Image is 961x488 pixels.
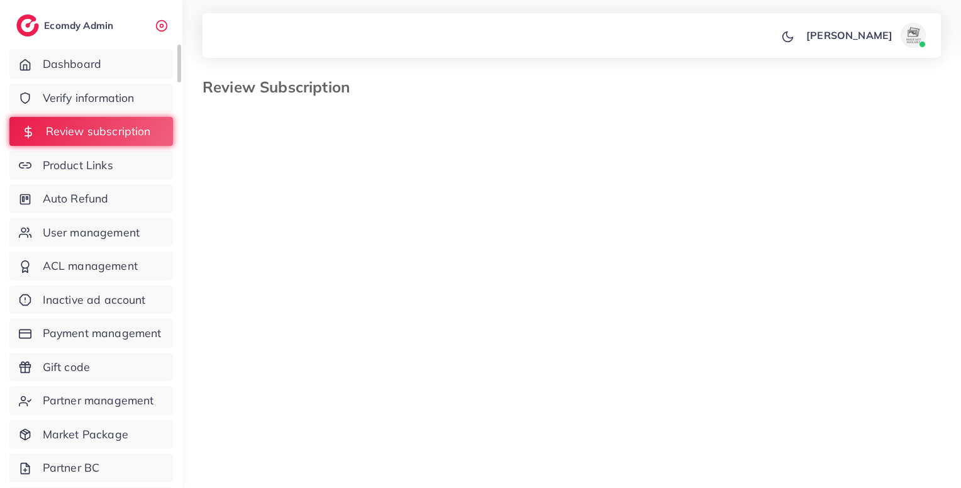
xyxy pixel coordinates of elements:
a: Partner BC [9,453,173,482]
a: Market Package [9,420,173,449]
img: logo [16,14,39,36]
span: Partner management [43,392,154,409]
span: Auto Refund [43,191,109,207]
img: avatar [901,23,926,48]
a: Auto Refund [9,184,173,213]
span: Market Package [43,426,128,443]
span: Partner BC [43,460,100,476]
a: [PERSON_NAME]avatar [799,23,931,48]
a: Payment management [9,319,173,348]
span: Inactive ad account [43,292,146,308]
a: Partner management [9,386,173,415]
a: Inactive ad account [9,286,173,314]
span: Gift code [43,359,90,375]
span: Product Links [43,157,113,174]
span: Review subscription [46,123,151,140]
a: User management [9,218,173,247]
span: Payment management [43,325,162,341]
p: [PERSON_NAME] [806,28,892,43]
a: Dashboard [9,50,173,79]
a: Product Links [9,151,173,180]
h3: Review Subscription [203,78,360,96]
a: logoEcomdy Admin [16,14,116,36]
a: Verify information [9,84,173,113]
a: Gift code [9,353,173,382]
span: Dashboard [43,56,101,72]
a: ACL management [9,252,173,280]
span: Verify information [43,90,135,106]
a: Review subscription [9,117,173,146]
span: User management [43,225,140,241]
h2: Ecomdy Admin [44,19,116,31]
span: ACL management [43,258,138,274]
